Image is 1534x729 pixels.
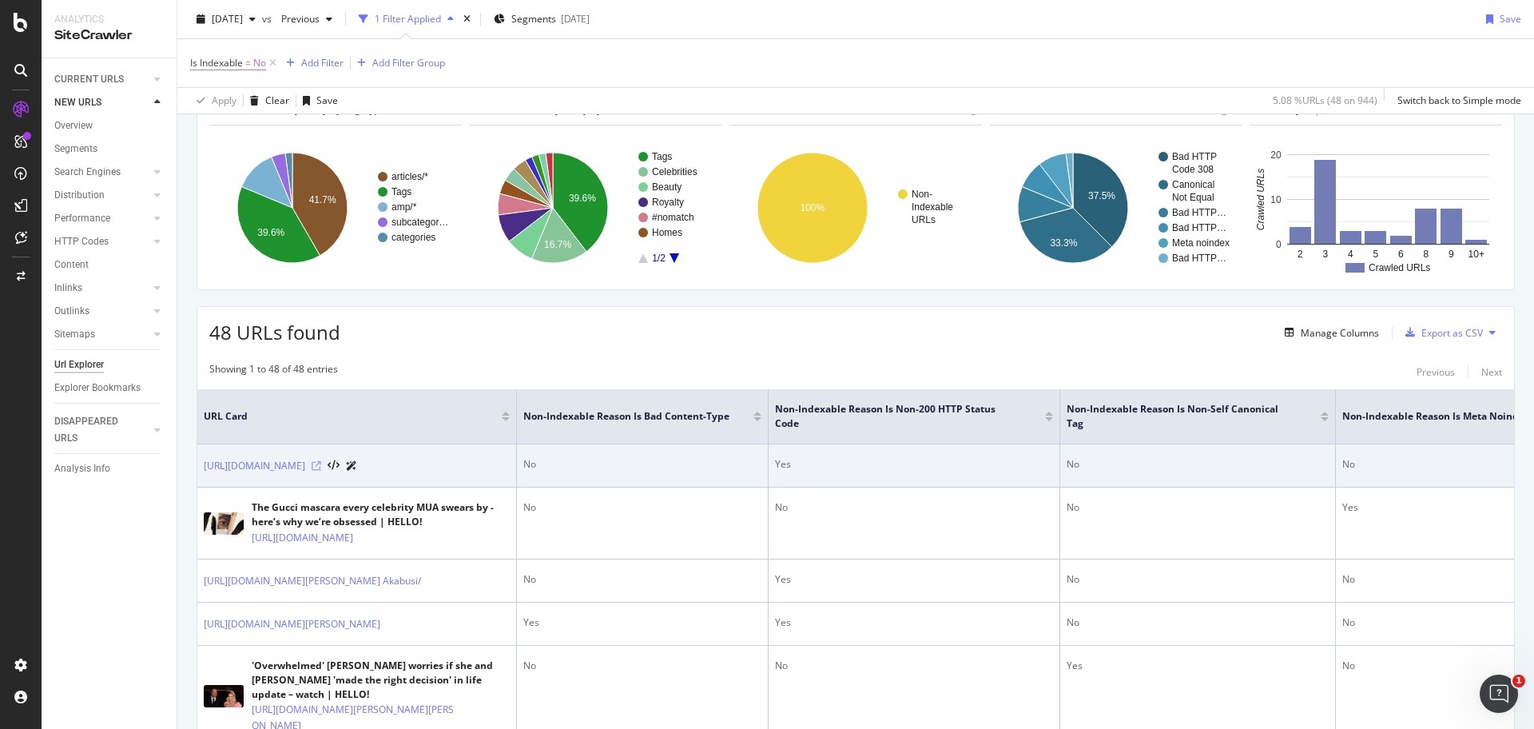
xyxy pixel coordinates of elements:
[544,239,571,250] text: 16.7%
[275,12,320,26] span: Previous
[1172,207,1226,218] text: Bad HTTP…
[1298,249,1303,260] text: 2
[1417,362,1455,381] button: Previous
[280,54,344,73] button: Add Filter
[1480,6,1521,32] button: Save
[316,94,338,107] div: Save
[729,138,982,277] svg: A chart.
[301,56,344,70] div: Add Filter
[1067,457,1329,472] div: No
[652,253,666,264] text: 1/2
[54,94,149,111] a: NEW URLS
[252,500,510,529] div: The Gucci mascara every celebrity MUA swears by - here’s why we’re obsessed | HELLO!
[190,88,236,114] button: Apply
[204,616,380,632] a: [URL][DOMAIN_NAME][PERSON_NAME]
[1391,88,1521,114] button: Switch back to Simple mode
[204,458,305,474] a: [URL][DOMAIN_NAME]
[1369,262,1430,273] text: Crawled URLs
[1067,402,1297,431] span: Non-Indexable Reason is Non-Self Canonical Tag
[244,88,289,114] button: Clear
[1301,326,1379,340] div: Manage Columns
[912,189,932,200] text: Non-
[652,166,697,177] text: Celebrities
[1250,138,1502,277] svg: A chart.
[1449,249,1454,260] text: 9
[54,233,109,250] div: HTTP Codes
[652,212,694,223] text: #nomatch
[1172,179,1214,190] text: Canonical
[54,71,149,88] a: CURRENT URLS
[54,357,165,373] a: Url Explorer
[391,171,428,182] text: articles/*
[375,12,441,26] div: 1 Filter Applied
[309,194,336,205] text: 41.7%
[54,164,149,181] a: Search Engines
[652,181,682,193] text: Beauty
[204,573,421,589] a: [URL][DOMAIN_NAME][PERSON_NAME] Akabusi/
[265,94,289,107] div: Clear
[54,210,110,227] div: Performance
[775,659,1053,673] div: No
[1255,169,1266,230] text: Crawled URLs
[54,257,89,273] div: Content
[460,11,474,27] div: times
[1397,94,1521,107] div: Switch back to Simple mode
[775,457,1053,472] div: Yes
[54,13,164,26] div: Analytics
[54,118,93,134] div: Overview
[1172,151,1217,162] text: Bad HTTP
[1480,675,1518,713] iframe: Intercom live chat
[252,659,510,702] div: 'Overwhelmed' [PERSON_NAME] worries if she and [PERSON_NAME] 'made the right decision' in life up...
[775,402,1021,431] span: Non-Indexable Reason is Non-200 HTTP Status Code
[775,500,1053,515] div: No
[54,94,101,111] div: NEW URLS
[54,71,124,88] div: CURRENT URLS
[245,56,251,70] span: =
[312,461,321,471] a: Visit Online Page
[1273,94,1377,107] div: 5.08 % URLs ( 48 on 944 )
[1323,249,1329,260] text: 3
[523,659,761,673] div: No
[252,530,353,546] a: [URL][DOMAIN_NAME]
[391,201,417,213] text: amp/*
[54,141,165,157] a: Segments
[209,138,462,277] svg: A chart.
[1265,102,1330,116] span: URLs by Depth
[275,6,339,32] button: Previous
[775,572,1053,587] div: Yes
[351,54,445,73] button: Add Filter Group
[262,12,275,26] span: vs
[204,409,498,424] span: URL Card
[190,56,243,70] span: Is Indexable
[346,457,357,474] a: AI Url Details
[1067,572,1329,587] div: No
[1348,249,1353,260] text: 4
[912,201,953,213] text: Indexable
[523,457,761,472] div: No
[1050,237,1077,249] text: 33.3%
[1481,362,1502,381] button: Next
[54,233,149,250] a: HTTP Codes
[54,257,165,273] a: Content
[209,362,338,381] div: Showing 1 to 48 of 48 entries
[54,210,149,227] a: Performance
[204,512,244,535] img: main image
[54,303,149,320] a: Outlinks
[990,138,1242,277] div: A chart.
[1421,326,1483,340] div: Export as CSV
[1088,190,1115,201] text: 37.5%
[54,187,105,204] div: Distribution
[568,193,595,204] text: 39.6%
[54,118,165,134] a: Overview
[1373,249,1379,260] text: 5
[511,12,556,26] span: Segments
[470,138,722,277] div: A chart.
[1172,253,1226,264] text: Bad HTTP…
[372,56,445,70] div: Add Filter Group
[54,357,104,373] div: Url Explorer
[54,380,165,396] a: Explorer Bookmarks
[1278,323,1379,342] button: Manage Columns
[54,187,149,204] a: Distribution
[54,303,89,320] div: Outlinks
